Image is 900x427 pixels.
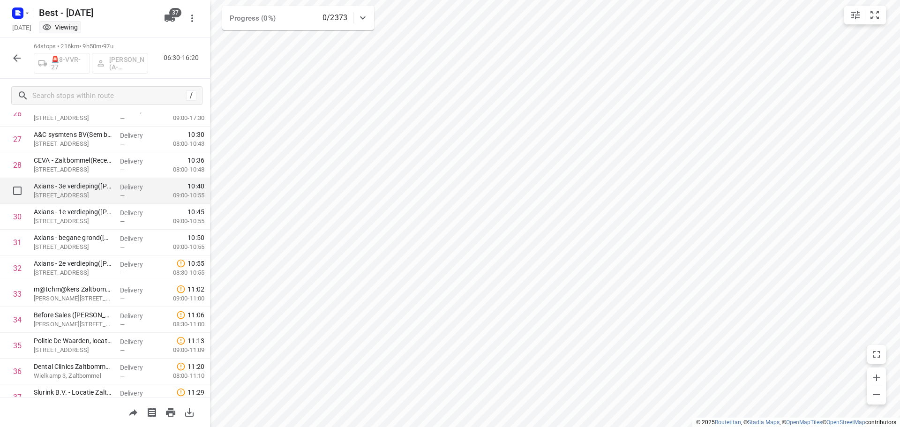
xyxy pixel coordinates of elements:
[158,371,204,381] p: 08:00-11:10
[34,310,112,320] p: Before Sales (Job Janssens)
[187,336,204,345] span: 11:13
[176,259,186,268] svg: Late
[120,363,155,372] p: Delivery
[187,362,204,371] span: 11:20
[187,156,204,165] span: 10:36
[826,419,865,426] a: OpenStreetMap
[34,268,112,277] p: [STREET_ADDRESS]
[34,362,112,371] p: Dental Clinics Zaltbommel(Yset Blatter)
[748,419,780,426] a: Stadia Maps
[120,321,125,328] span: —
[158,320,204,329] p: 08:30-11:00
[158,191,204,200] p: 09:00-10:55
[158,217,204,226] p: 09:00-10:55
[13,238,22,247] div: 31
[186,90,196,101] div: /
[120,208,155,217] p: Delivery
[34,191,112,200] p: [STREET_ADDRESS]
[34,156,112,165] p: CEVA - Zaltbommel(Receptie (Betty of Paulien))
[101,43,103,50] span: •
[34,130,112,139] p: A&C sysmtens BV(Sem baars)
[164,53,202,63] p: 06:30-16:20
[13,315,22,324] div: 34
[176,362,186,371] svg: Late
[142,407,161,416] span: Print shipping labels
[161,407,180,416] span: Print route
[34,345,112,355] p: [STREET_ADDRESS]
[120,131,155,140] p: Delivery
[13,212,22,221] div: 30
[187,130,204,139] span: 10:30
[176,285,186,294] svg: Late
[169,8,181,17] span: 37
[34,233,112,242] p: Axians - begane grond(Claudette Devlaeminck-Hooijmans)
[696,419,896,426] li: © 2025 , © , © © contributors
[13,341,22,350] div: 35
[13,393,22,402] div: 37
[158,165,204,174] p: 08:00-10:48
[187,259,204,268] span: 10:55
[34,217,112,226] p: [STREET_ADDRESS]
[160,9,179,28] button: 37
[120,295,125,302] span: —
[34,294,112,303] p: Wichard van Pontlaan 86, Zaltbommel
[158,268,204,277] p: 08:30-10:55
[158,113,204,123] p: 09:00-17:30
[13,290,22,299] div: 33
[120,218,125,225] span: —
[120,285,155,295] p: Delivery
[158,139,204,149] p: 08:00-10:43
[222,6,374,30] div: Progress (0%)0/2373
[120,270,125,277] span: —
[187,285,204,294] span: 11:02
[120,347,125,354] span: —
[187,181,204,191] span: 10:40
[176,336,186,345] svg: Late
[786,419,822,426] a: OpenMapTiles
[34,207,112,217] p: Axians - 1e verdieping(Claudette Devlaeminck-Hooijmans)
[176,310,186,320] svg: Late
[120,260,155,269] p: Delivery
[158,242,204,252] p: 09:00-10:55
[34,242,112,252] p: [STREET_ADDRESS]
[187,207,204,217] span: 10:45
[176,388,186,397] svg: Late
[34,320,112,329] p: Wichard van Pontlaan 86, Zaltbommel
[846,6,865,24] button: Map settings
[34,42,148,51] p: 64 stops • 216km • 9h50m
[34,259,112,268] p: Axians - 2e verdieping(Claudette Devlaeminck-Hooijmans)
[120,115,125,122] span: —
[120,234,155,243] p: Delivery
[158,294,204,303] p: 09:00-11:00
[230,14,276,22] span: Progress (0%)
[34,371,112,381] p: Wielkamp 3, Zaltbommel
[120,311,155,321] p: Delivery
[13,161,22,170] div: 28
[13,367,22,376] div: 36
[120,373,125,380] span: —
[183,9,202,28] button: More
[32,89,186,103] input: Search stops within route
[13,135,22,144] div: 27
[120,141,125,148] span: —
[34,336,112,345] p: Politie De Waarden, locatie Zaltbommel(Algemeen)
[844,6,886,24] div: small contained button group
[42,22,78,32] div: Viewing
[34,139,112,149] p: [STREET_ADDRESS]
[13,109,22,118] div: 26
[120,157,155,166] p: Delivery
[120,166,125,173] span: —
[158,345,204,355] p: 09:00-11:09
[103,43,113,50] span: 97u
[180,407,199,416] span: Download route
[34,388,112,397] p: Slurink B.V. - Locatie Zaltbommel(Marielle Meertens)
[34,113,112,123] p: [STREET_ADDRESS]
[8,181,27,200] span: Select
[120,337,155,346] p: Delivery
[120,192,125,199] span: —
[13,264,22,273] div: 32
[120,244,125,251] span: —
[187,388,204,397] span: 11:29
[124,407,142,416] span: Share route
[120,182,155,192] p: Delivery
